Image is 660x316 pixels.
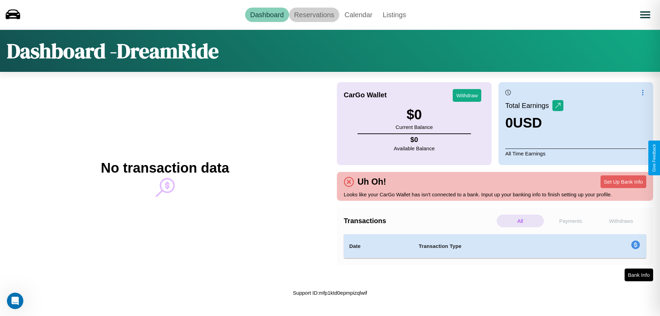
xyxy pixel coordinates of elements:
h4: Uh Oh! [354,177,389,187]
p: Payments [547,215,594,227]
button: Open menu [636,5,655,24]
p: Current Balance [396,122,433,132]
h3: 0 USD [505,115,563,131]
h4: CarGo Wallet [344,91,387,99]
h4: $ 0 [394,136,435,144]
p: Total Earnings [505,99,552,112]
p: Support ID: mfp1ktd0epmpizqlwif [293,288,367,297]
iframe: Intercom live chat [7,293,23,309]
p: All [497,215,544,227]
button: Withdraw [453,89,481,102]
button: Set Up Bank Info [601,175,646,188]
a: Listings [377,8,411,22]
h2: No transaction data [101,160,229,176]
a: Dashboard [245,8,289,22]
p: Looks like your CarGo Wallet has isn't connected to a bank. Input up your banking info to finish ... [344,190,646,199]
p: All Time Earnings [505,149,646,158]
h3: $ 0 [396,107,433,122]
table: simple table [344,234,646,258]
p: Available Balance [394,144,435,153]
h1: Dashboard - DreamRide [7,37,219,65]
div: Give Feedback [652,144,657,172]
a: Calendar [339,8,377,22]
a: Reservations [289,8,340,22]
button: Bank Info [625,269,653,281]
h4: Date [349,242,408,250]
p: Withdraws [597,215,645,227]
h4: Transaction Type [419,242,575,250]
h4: Transactions [344,217,495,225]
